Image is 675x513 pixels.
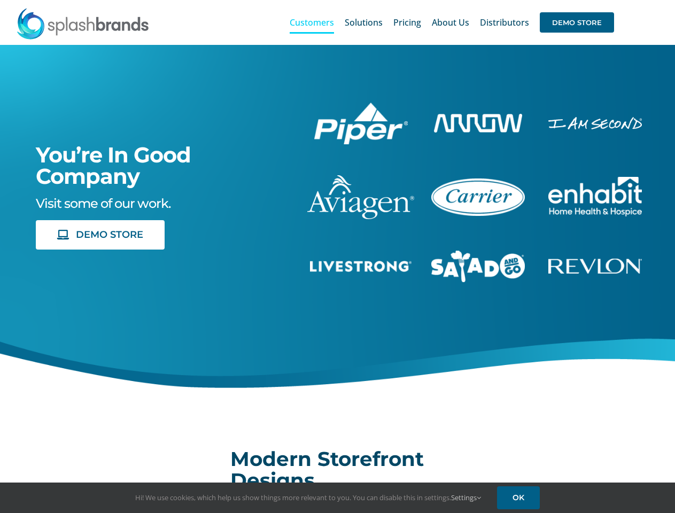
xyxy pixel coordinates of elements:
[310,261,412,272] img: Livestrong Store
[431,178,525,216] img: Carrier Brand Store
[36,142,191,189] span: You’re In Good Company
[480,5,529,40] a: Distributors
[451,493,481,502] a: Settings
[548,117,642,129] img: I Am Second Store
[431,249,525,261] a: sng-1C
[480,18,529,27] span: Distributors
[345,18,383,27] span: Solutions
[310,259,412,271] a: livestrong-5E-website
[393,5,421,40] a: Pricing
[548,115,642,127] a: enhabit-stacked-white
[36,196,170,211] span: Visit some of our work.
[16,7,150,40] img: SplashBrands.com Logo
[290,18,334,27] span: Customers
[36,220,165,250] a: DEMO STORE
[548,257,642,269] a: revlon-flat-white
[290,5,614,40] nav: Main Menu
[434,114,522,133] img: Arrow Store
[431,251,525,283] img: Salad And Go Store
[290,5,334,40] a: Customers
[135,493,481,502] span: Hi! We use cookies, which help us show things more relevant to you. You can disable this in setti...
[548,177,642,216] img: Enhabit Gear Store
[548,259,642,274] img: Revlon
[540,12,614,33] span: DEMO STORE
[431,177,525,189] a: carrier-1B
[76,229,143,240] span: DEMO STORE
[497,486,540,509] a: OK
[432,18,469,27] span: About Us
[307,175,414,219] img: aviagen-1C
[230,448,445,491] h2: Modern Storefront Designs
[540,5,614,40] a: DEMO STORE
[434,112,522,124] a: arrow-white
[548,175,642,187] a: enhabit-stacked-white
[314,103,408,144] img: Piper Pilot Ship
[393,18,421,27] span: Pricing
[314,101,408,113] a: piper-White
